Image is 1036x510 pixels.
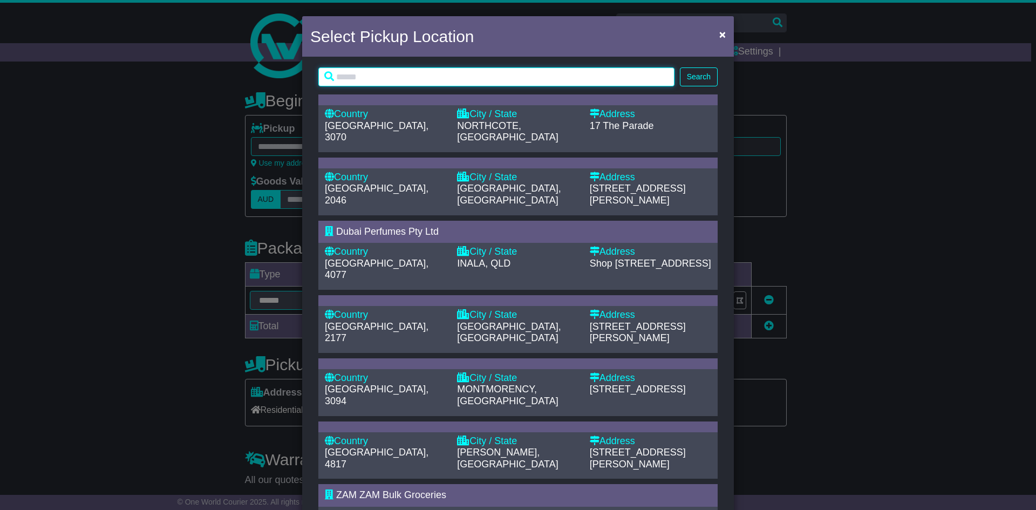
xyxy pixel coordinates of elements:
span: [GEOGRAPHIC_DATA], 3070 [325,120,428,143]
div: Address [590,246,711,258]
div: City / State [457,309,578,321]
span: [GEOGRAPHIC_DATA], 3094 [325,384,428,406]
span: ZAM ZAM Bulk Groceries [336,489,446,500]
span: 17 The Parade [590,120,654,131]
div: City / State [457,246,578,258]
div: Address [590,372,711,384]
div: Address [590,436,711,447]
div: Address [590,309,711,321]
div: Country [325,108,446,120]
div: City / State [457,172,578,183]
button: Search [680,67,718,86]
div: Country [325,309,446,321]
div: City / State [457,108,578,120]
span: [GEOGRAPHIC_DATA], 2046 [325,183,428,206]
div: Country [325,246,446,258]
span: × [719,28,726,40]
span: Dubai Perfumes Pty Ltd [336,226,439,237]
span: [STREET_ADDRESS][PERSON_NAME] [590,321,686,344]
h4: Select Pickup Location [310,24,474,49]
span: [GEOGRAPHIC_DATA], [GEOGRAPHIC_DATA] [457,183,561,206]
div: Country [325,172,446,183]
span: NORTHCOTE, [GEOGRAPHIC_DATA] [457,120,558,143]
span: [GEOGRAPHIC_DATA], [GEOGRAPHIC_DATA] [457,321,561,344]
button: Close [714,23,731,45]
div: City / State [457,436,578,447]
span: INALA, QLD [457,258,510,269]
span: Shop [STREET_ADDRESS] [590,258,711,269]
div: Address [590,108,711,120]
div: Country [325,372,446,384]
span: [GEOGRAPHIC_DATA], 4817 [325,447,428,470]
span: MONTMORENCY, [GEOGRAPHIC_DATA] [457,384,558,406]
div: Address [590,172,711,183]
span: [STREET_ADDRESS][PERSON_NAME] [590,447,686,470]
span: [GEOGRAPHIC_DATA], 4077 [325,258,428,281]
span: [STREET_ADDRESS] [590,384,686,395]
span: [PERSON_NAME], [GEOGRAPHIC_DATA] [457,447,558,470]
span: [GEOGRAPHIC_DATA], 2177 [325,321,428,344]
span: [STREET_ADDRESS][PERSON_NAME] [590,183,686,206]
div: City / State [457,372,578,384]
div: Country [325,436,446,447]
